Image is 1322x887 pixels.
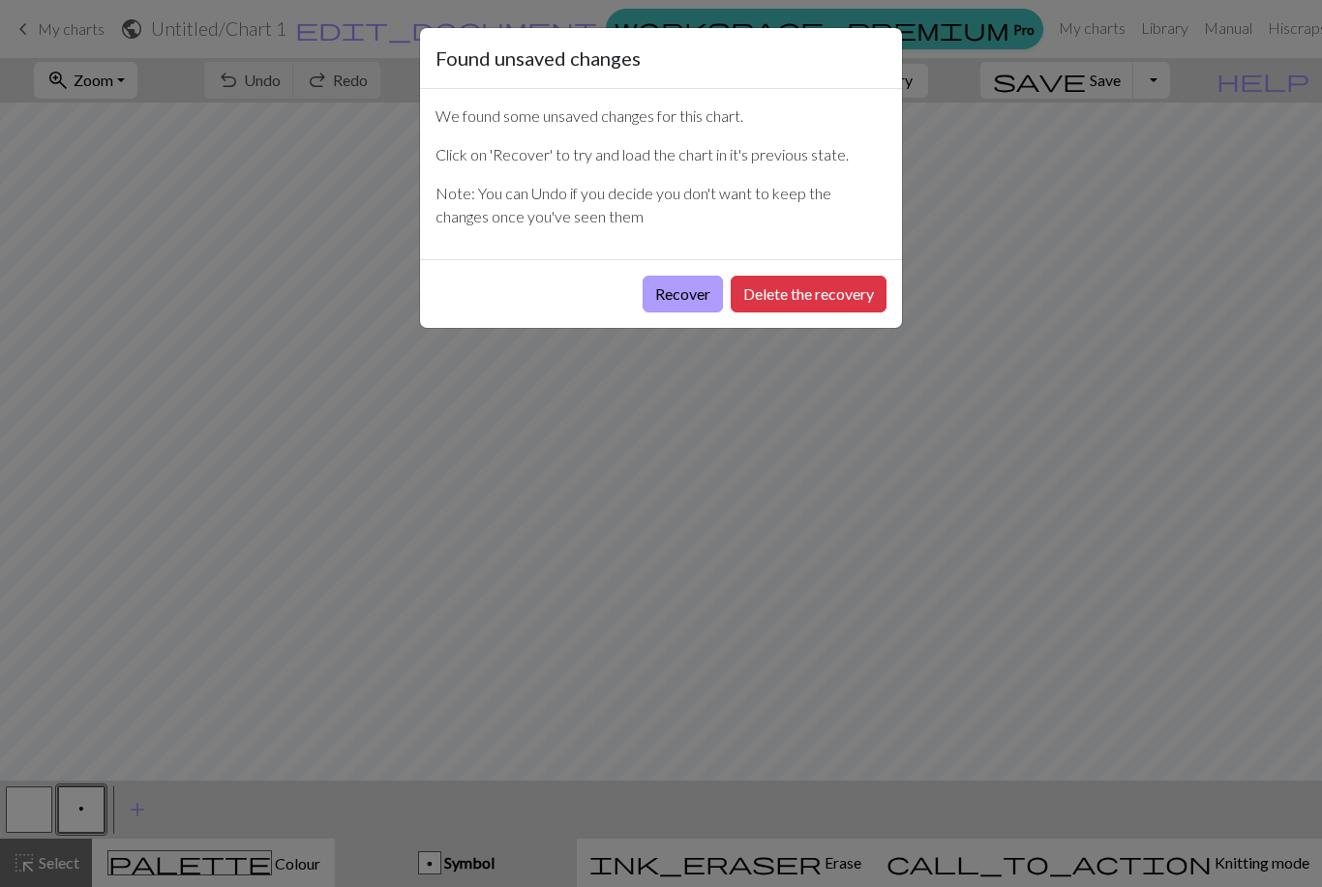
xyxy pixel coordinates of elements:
[436,143,886,166] p: Click on 'Recover' to try and load the chart in it's previous state.
[643,276,723,312] button: Recover
[436,44,641,73] h5: Found unsaved changes
[731,276,886,312] button: Delete the recovery
[436,104,886,128] p: We found some unsaved changes for this chart.
[436,182,886,228] p: Note: You can Undo if you decide you don't want to keep the changes once you've seen them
